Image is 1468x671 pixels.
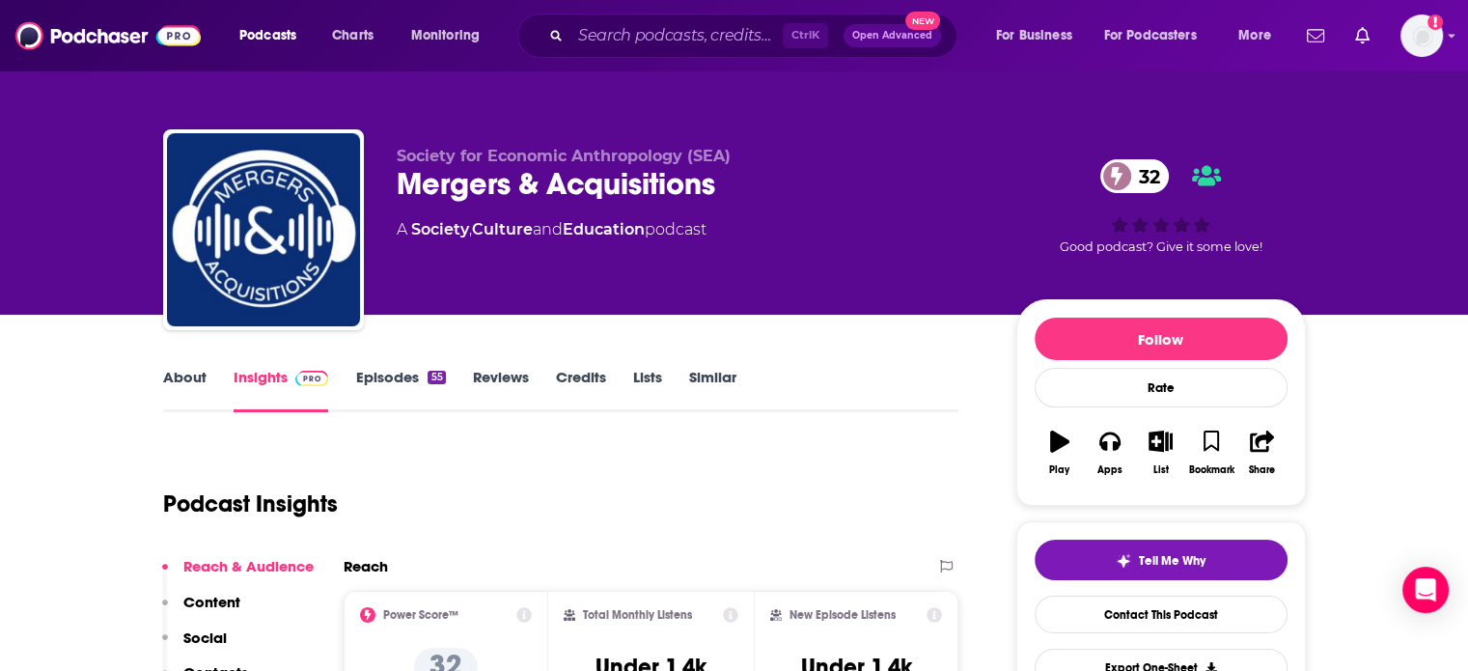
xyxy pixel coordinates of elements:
div: Bookmark [1188,464,1233,476]
div: 55 [428,371,445,384]
button: tell me why sparkleTell Me Why [1035,540,1288,580]
div: Open Intercom Messenger [1402,567,1449,613]
span: Good podcast? Give it some love! [1060,239,1262,254]
button: open menu [983,20,1096,51]
input: Search podcasts, credits, & more... [570,20,783,51]
button: open menu [1225,20,1295,51]
span: Monitoring [411,22,480,49]
img: Podchaser - Follow, Share and Rate Podcasts [15,17,201,54]
button: open menu [1092,20,1225,51]
button: Open AdvancedNew [844,24,941,47]
button: Play [1035,418,1085,488]
button: Apps [1085,418,1135,488]
img: User Profile [1400,14,1443,57]
button: Share [1236,418,1287,488]
svg: Add a profile image [1427,14,1443,30]
button: Bookmark [1186,418,1236,488]
p: Content [183,593,240,611]
a: Charts [319,20,385,51]
span: For Podcasters [1104,22,1197,49]
span: More [1238,22,1271,49]
div: 32Good podcast? Give it some love! [1016,147,1306,266]
button: open menu [398,20,505,51]
span: Podcasts [239,22,296,49]
span: Tell Me Why [1139,553,1205,569]
img: Podchaser Pro [295,371,329,386]
button: Show profile menu [1400,14,1443,57]
button: Social [162,629,227,664]
a: Episodes55 [355,368,445,412]
p: Social [183,629,227,647]
img: tell me why sparkle [1116,553,1131,569]
a: InsightsPodchaser Pro [234,368,329,412]
button: Follow [1035,318,1288,360]
div: Rate [1035,368,1288,407]
a: Lists [633,368,662,412]
h2: Power Score™ [383,608,458,622]
h1: Podcast Insights [163,489,338,518]
div: Search podcasts, credits, & more... [536,14,976,58]
a: 32 [1100,159,1170,193]
span: 32 [1120,159,1170,193]
span: and [533,220,563,238]
a: Culture [472,220,533,238]
span: Logged in as Bcprpro33 [1400,14,1443,57]
button: Reach & Audience [162,557,314,593]
a: Show notifications dropdown [1299,19,1332,52]
a: Society [411,220,469,238]
button: List [1135,418,1185,488]
span: , [469,220,472,238]
a: Reviews [473,368,529,412]
a: Show notifications dropdown [1347,19,1377,52]
div: Play [1049,464,1069,476]
img: Mergers & Acquisitions [167,133,360,326]
button: open menu [226,20,321,51]
h2: Reach [344,557,388,575]
span: Ctrl K [783,23,828,48]
h2: New Episode Listens [789,608,896,622]
div: Apps [1097,464,1122,476]
div: List [1153,464,1169,476]
span: New [905,12,940,30]
h2: Total Monthly Listens [583,608,692,622]
span: For Business [996,22,1072,49]
span: Society for Economic Anthropology (SEA) [397,147,731,165]
a: Contact This Podcast [1035,596,1288,633]
p: Reach & Audience [183,557,314,575]
div: A podcast [397,218,706,241]
a: Credits [556,368,606,412]
a: Education [563,220,645,238]
a: Similar [689,368,736,412]
span: Charts [332,22,374,49]
div: Share [1249,464,1275,476]
span: Open Advanced [852,31,932,41]
a: About [163,368,207,412]
button: Content [162,593,240,629]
